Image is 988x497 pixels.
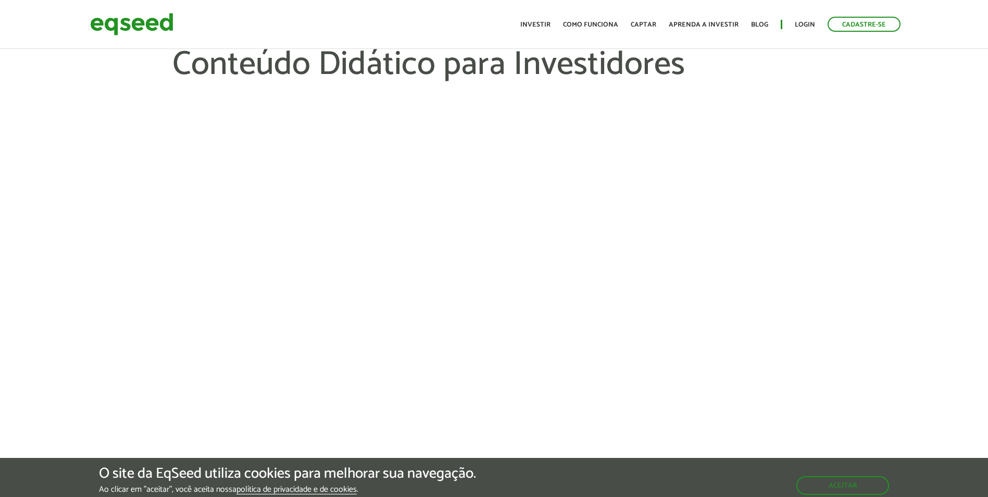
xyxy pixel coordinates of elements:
img: EqSeed [90,10,173,38]
a: Como funciona [563,21,618,28]
a: Investir [520,21,551,28]
a: Blog [751,21,768,28]
button: Aceitar [796,476,889,495]
a: Cadastre-se [828,17,901,32]
h5: O site da EqSeed utiliza cookies para melhorar sua navegação. [99,466,476,482]
a: política de privacidade e de cookies [236,486,357,494]
a: Captar [631,21,656,28]
a: Login [795,21,815,28]
p: Ao clicar em "aceitar", você aceita nossa . [99,484,476,494]
a: Aprenda a investir [669,21,739,28]
h1: Conteúdo Didático para Investidores [172,47,816,115]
